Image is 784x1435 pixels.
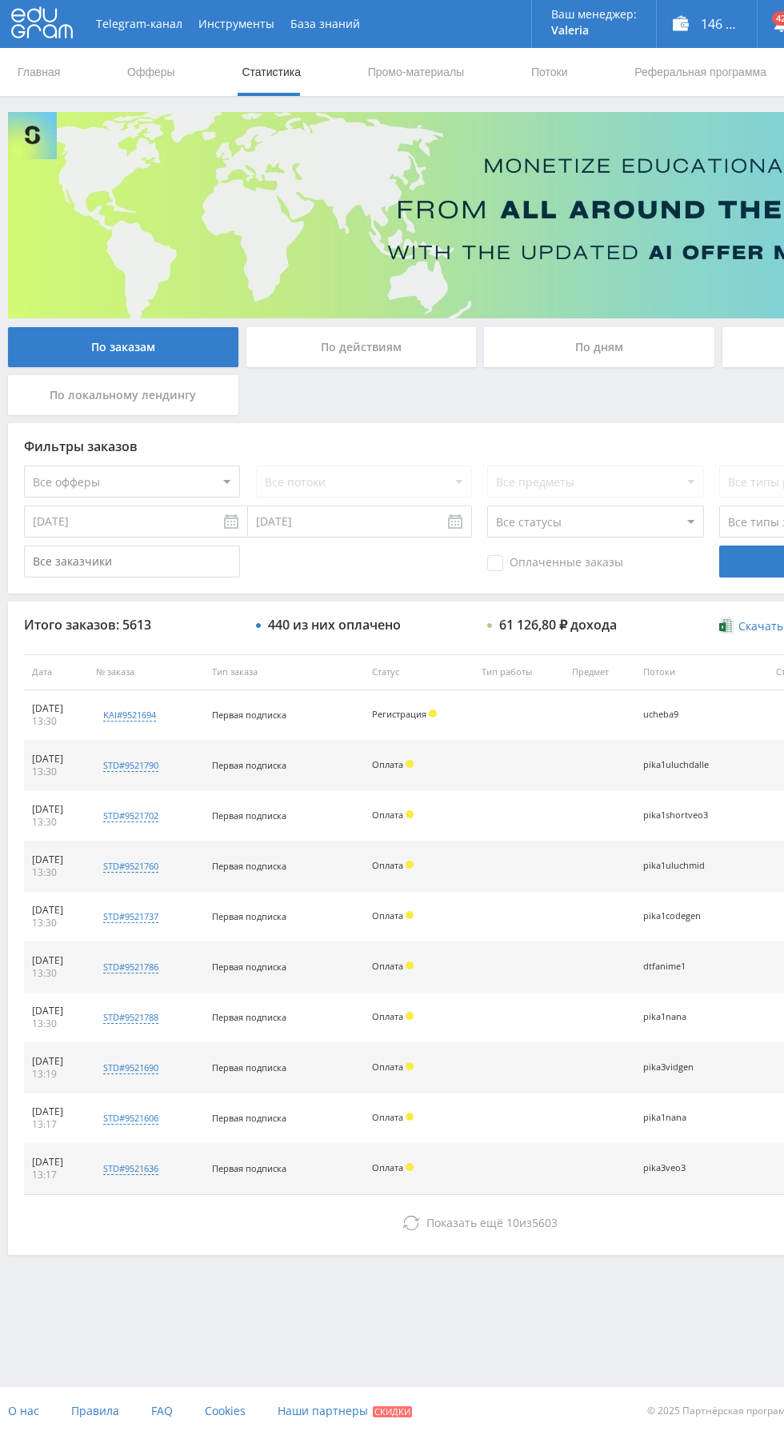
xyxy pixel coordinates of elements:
div: [DATE] [32,803,80,816]
a: Офферы [126,48,177,96]
div: 13:30 [32,715,80,728]
div: Итого заказов: 5613 [24,618,240,632]
div: По дням [484,327,714,367]
span: 10 [506,1215,519,1230]
div: [DATE] [32,904,80,917]
span: Оплата [372,758,403,770]
span: 5603 [532,1215,558,1230]
div: [DATE] [32,1105,80,1118]
div: pika1shortveo3 [643,810,715,821]
div: pika1nana [643,1113,715,1123]
div: std#9521606 [103,1112,158,1125]
span: Оплата [372,909,403,921]
div: 61 126,80 ₽ дохода [499,618,617,632]
div: ucheba9 [643,710,715,720]
img: xlsx [719,618,733,634]
span: Первая подписка [212,709,286,721]
span: Первая подписка [212,809,286,821]
th: Дата [24,654,88,690]
th: Тип работы [474,654,564,690]
div: 13:17 [32,1169,80,1181]
span: Первая подписка [212,1112,286,1124]
a: Правила [71,1387,119,1435]
span: Первая подписка [212,1162,286,1174]
span: Первая подписка [212,759,286,771]
span: Cookies [205,1403,246,1418]
div: std#9521737 [103,910,158,923]
div: dtfanime1 [643,961,715,972]
div: 13:30 [32,967,80,980]
p: Ваш менеджер: [551,8,637,21]
th: Тип заказа [204,654,364,690]
span: Холд [406,911,414,919]
span: Наши партнеры [278,1403,368,1418]
div: 13:30 [32,866,80,879]
span: FAQ [151,1403,173,1418]
a: О нас [8,1387,39,1435]
div: pika3vidgen [643,1062,715,1073]
span: Правила [71,1403,119,1418]
span: Первая подписка [212,1011,286,1023]
span: Холд [406,760,414,768]
div: std#9521788 [103,1011,158,1024]
div: [DATE] [32,702,80,715]
div: std#9521636 [103,1162,158,1175]
div: std#9521790 [103,759,158,772]
a: Главная [16,48,62,96]
span: Оплата [372,809,403,821]
div: std#9521690 [103,1061,158,1074]
a: Промо-материалы [366,48,466,96]
div: pika1nana [643,1012,715,1022]
span: Холд [406,861,414,869]
div: std#9521786 [103,961,158,973]
span: О нас [8,1403,39,1418]
div: [DATE] [32,1005,80,1017]
div: 13:17 [32,1118,80,1131]
a: Наши партнеры Скидки [278,1387,412,1435]
div: 13:30 [32,765,80,778]
div: pika1uluchmid [643,861,715,871]
div: [DATE] [32,753,80,765]
th: Предмет [564,654,635,690]
div: pika1codegen [643,911,715,921]
input: Все заказчики [24,546,240,578]
span: Холд [406,1113,414,1121]
span: Первая подписка [212,860,286,872]
span: Оплата [372,1061,403,1073]
div: [DATE] [32,954,80,967]
span: Холд [406,1163,414,1171]
span: Первая подписка [212,1061,286,1073]
span: из [426,1215,558,1230]
div: pika3veo3 [643,1163,715,1173]
span: Показать ещё [426,1215,503,1230]
a: Cookies [205,1387,246,1435]
div: 13:19 [32,1068,80,1081]
span: Оплата [372,859,403,871]
span: Холд [406,1012,414,1020]
div: std#9521702 [103,809,158,822]
span: Холд [406,961,414,969]
div: 13:30 [32,816,80,829]
div: std#9521760 [103,860,158,873]
div: 440 из них оплачено [268,618,401,632]
div: [DATE] [32,853,80,866]
div: kai#9521694 [103,709,156,721]
span: Оплаченные заказы [487,555,623,571]
span: Оплата [372,960,403,972]
div: По заказам [8,327,238,367]
th: Статус [364,654,474,690]
span: Первая подписка [212,961,286,973]
span: Оплата [372,1010,403,1022]
div: 13:30 [32,917,80,929]
span: Регистрация [372,708,426,720]
div: [DATE] [32,1156,80,1169]
div: pika1uluchdalle [643,760,715,770]
div: По действиям [246,327,477,367]
a: FAQ [151,1387,173,1435]
div: 13:30 [32,1017,80,1030]
th: № заказа [88,654,204,690]
span: Оплата [372,1111,403,1123]
a: Статистика [240,48,302,96]
span: Холд [406,1062,414,1070]
p: Valeria [551,24,637,37]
